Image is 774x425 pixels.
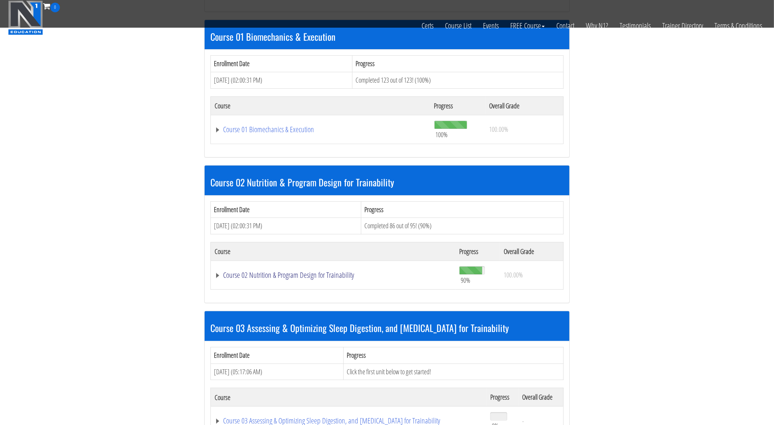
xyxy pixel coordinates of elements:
a: Events [477,12,504,39]
a: Course 03 Assessing & Optimizing Sleep Digestion, and [MEDICAL_DATA] for Trainability [215,417,483,425]
a: FREE Course [504,12,551,39]
h3: Course 01 Biomechanics & Execution [210,32,564,42]
a: Course 01 Biomechanics & Execution [215,126,427,133]
span: 90% [461,276,470,284]
td: 100.00% [485,115,564,144]
a: Testimonials [614,12,657,39]
th: Progress [486,388,518,407]
a: Contact [551,12,580,39]
th: Progress [430,96,485,115]
a: Terms & Conditions [709,12,768,39]
th: Overall Grade [485,96,564,115]
th: Overall Grade [518,388,564,407]
th: Overall Grade [500,242,563,261]
a: Course List [439,12,477,39]
th: Course [211,242,455,261]
th: Enrollment Date [211,56,352,72]
td: Click the first unit below to get started! [343,364,563,380]
th: Progress [361,201,564,218]
td: [DATE] (02:00:31 PM) [211,72,352,88]
th: Enrollment Date [211,347,344,364]
th: Progress [352,56,564,72]
span: 100% [436,130,448,139]
span: 0 [50,3,60,12]
td: Completed 123 out of 123! (100%) [352,72,564,88]
td: [DATE] (05:17:06 AM) [211,364,344,380]
th: Enrollment Date [211,201,361,218]
h3: Course 03 Assessing & Optimizing Sleep Digestion, and [MEDICAL_DATA] for Trainability [210,323,564,333]
td: [DATE] (02:00:31 PM) [211,218,361,234]
th: Progress [455,242,500,261]
a: Trainer Directory [657,12,709,39]
td: Completed 86 out of 95! (90%) [361,218,564,234]
th: Course [211,388,487,407]
a: 0 [43,1,60,11]
th: Course [211,96,430,115]
img: n1-education [8,0,43,35]
a: Why N1? [580,12,614,39]
h3: Course 02 Nutrition & Program Design for Trainability [210,177,564,187]
th: Progress [343,347,563,364]
td: 100.00% [500,261,563,289]
a: Course 02 Nutrition & Program Design for Trainability [215,271,451,279]
a: Certs [416,12,439,39]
